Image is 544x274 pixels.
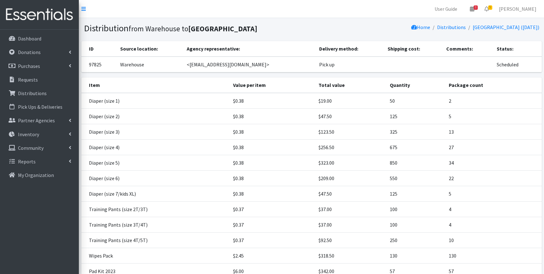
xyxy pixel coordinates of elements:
[445,124,542,139] td: 13
[493,57,541,72] td: Scheduled
[445,217,542,232] td: 4
[494,3,541,15] a: [PERSON_NAME]
[386,139,445,155] td: 675
[488,5,492,10] span: 5
[229,186,315,201] td: $0.38
[315,57,384,72] td: Pick up
[315,155,386,170] td: $323.00
[81,155,230,170] td: Diaper (size 5)
[386,201,445,217] td: 100
[473,24,539,30] a: [GEOGRAPHIC_DATA] ([DATE])
[437,24,466,30] a: Distributions
[229,201,315,217] td: $0.37
[3,142,76,154] a: Community
[229,232,315,248] td: $0.37
[315,217,386,232] td: $37.00
[445,108,542,124] td: 5
[229,93,315,109] td: $0.38
[81,186,230,201] td: Diaper (size 7/kids XL)
[229,217,315,232] td: $0.37
[81,170,230,186] td: Diaper (size 6)
[81,232,230,248] td: Training Pants (size 4T/5T)
[116,41,183,57] th: Source location:
[229,155,315,170] td: $0.38
[18,131,39,137] p: Inventory
[315,186,386,201] td: $47.50
[81,217,230,232] td: Training Pants (size 3T/4T)
[229,139,315,155] td: $0.38
[315,232,386,248] td: $92.50
[3,100,76,113] a: Pick Ups & Deliveries
[229,108,315,124] td: $0.38
[386,248,445,263] td: 130
[18,172,54,178] p: My Organization
[3,60,76,72] a: Purchases
[229,248,315,263] td: $2.45
[430,3,462,15] a: User Guide
[386,93,445,109] td: 50
[129,24,257,33] small: from Warehouse to
[386,77,445,93] th: Quantity
[18,104,62,110] p: Pick Ups & Deliveries
[493,41,541,57] th: Status:
[81,93,230,109] td: Diaper (size 1)
[386,232,445,248] td: 250
[315,41,384,57] th: Delivery method:
[315,201,386,217] td: $37.00
[81,41,117,57] th: ID
[411,24,430,30] a: Home
[386,186,445,201] td: 125
[442,41,493,57] th: Comments:
[3,169,76,181] a: My Organization
[18,76,38,83] p: Requests
[229,124,315,139] td: $0.38
[445,201,542,217] td: 4
[315,248,386,263] td: $318.50
[384,41,442,57] th: Shipping cost:
[445,170,542,186] td: 22
[18,117,55,124] p: Partner Agencies
[81,108,230,124] td: Diaper (size 2)
[3,32,76,45] a: Dashboard
[81,57,117,72] td: 97825
[386,217,445,232] td: 100
[445,248,542,263] td: 130
[18,35,41,42] p: Dashboard
[474,5,478,10] span: 3
[18,63,40,69] p: Purchases
[18,90,47,96] p: Distributions
[84,23,309,34] h1: Distribution
[386,170,445,186] td: 550
[81,139,230,155] td: Diaper (size 4)
[3,128,76,141] a: Inventory
[445,232,542,248] td: 10
[315,139,386,155] td: $256.50
[3,87,76,100] a: Distributions
[81,124,230,139] td: Diaper (size 3)
[81,248,230,263] td: Wipes Pack
[229,77,315,93] th: Value per item
[445,93,542,109] td: 2
[3,73,76,86] a: Requests
[479,3,494,15] a: 5
[3,4,76,25] img: HumanEssentials
[445,186,542,201] td: 5
[386,124,445,139] td: 325
[315,77,386,93] th: Total value
[183,57,315,72] td: <[EMAIL_ADDRESS][DOMAIN_NAME]>
[386,108,445,124] td: 125
[465,3,479,15] a: 3
[18,158,36,165] p: Reports
[3,114,76,127] a: Partner Agencies
[3,155,76,168] a: Reports
[315,93,386,109] td: $19.00
[386,155,445,170] td: 850
[445,77,542,93] th: Package count
[188,24,257,33] b: [GEOGRAPHIC_DATA]
[315,108,386,124] td: $47.50
[18,49,41,55] p: Donations
[315,170,386,186] td: $209.00
[445,139,542,155] td: 27
[3,46,76,58] a: Donations
[116,57,183,72] td: Warehouse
